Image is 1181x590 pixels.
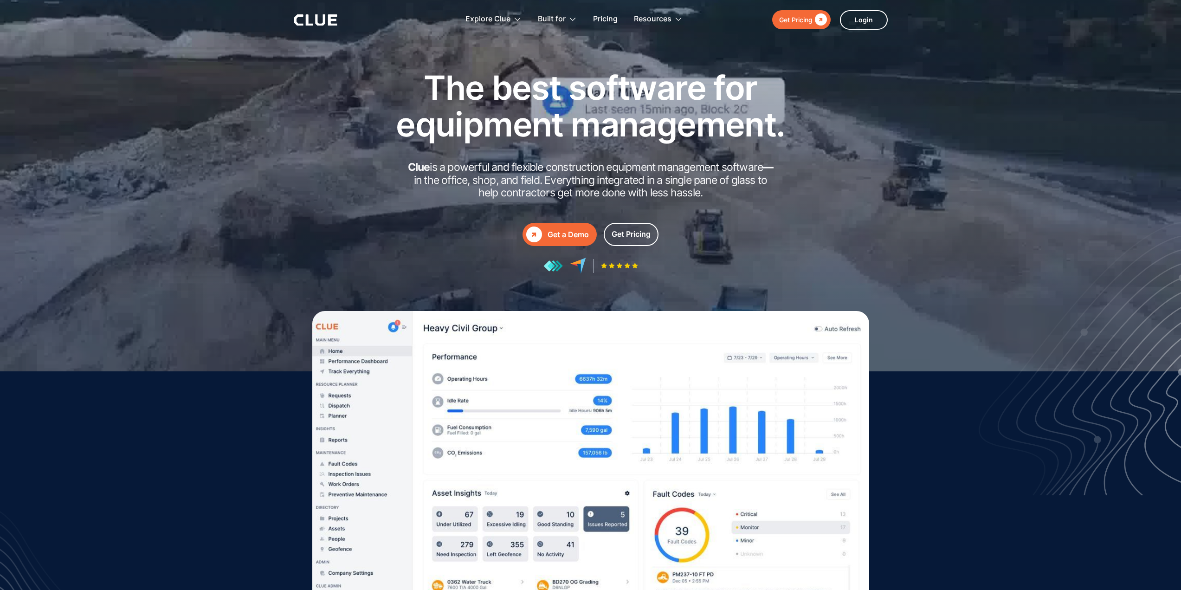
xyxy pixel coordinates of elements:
[976,220,1181,495] img: Design for fleet management software
[382,69,800,143] h1: The best software for equipment management.
[612,228,651,240] div: Get Pricing
[763,161,773,174] strong: —
[601,263,638,269] img: Five-star rating icon
[526,227,542,242] div: 
[840,10,888,30] a: Login
[543,260,563,272] img: reviews at getapp
[465,5,522,34] div: Explore Clue
[779,14,813,26] div: Get Pricing
[408,161,430,174] strong: Clue
[634,5,671,34] div: Resources
[570,258,586,274] img: reviews at capterra
[405,161,776,200] h2: is a powerful and flexible construction equipment management software in the office, shop, and fi...
[523,223,597,246] a: Get a Demo
[465,5,510,34] div: Explore Clue
[772,10,831,29] a: Get Pricing
[813,14,827,26] div: 
[604,223,658,246] a: Get Pricing
[634,5,683,34] div: Resources
[548,229,589,240] div: Get a Demo
[593,5,618,34] a: Pricing
[538,5,566,34] div: Built for
[538,5,577,34] div: Built for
